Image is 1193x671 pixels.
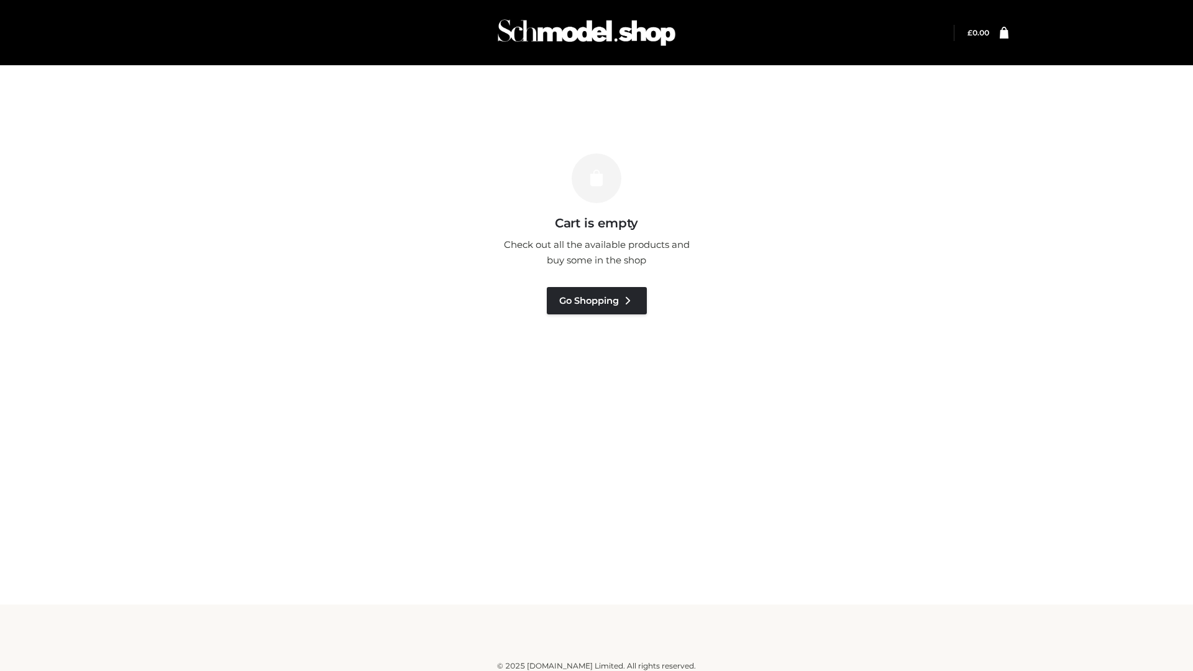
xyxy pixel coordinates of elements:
[967,28,972,37] span: £
[967,28,989,37] a: £0.00
[967,28,989,37] bdi: 0.00
[493,8,680,57] img: Schmodel Admin 964
[497,237,696,268] p: Check out all the available products and buy some in the shop
[213,216,980,231] h3: Cart is empty
[547,287,647,314] a: Go Shopping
